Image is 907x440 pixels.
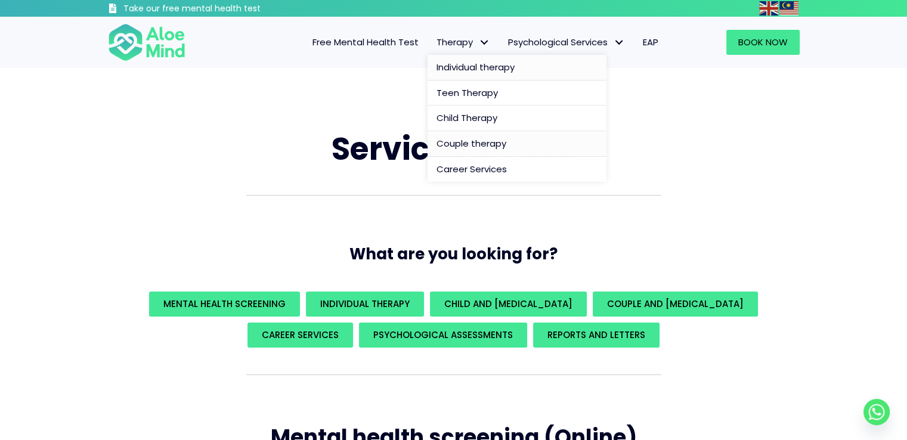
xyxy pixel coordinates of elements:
span: Mental Health Screening [163,298,286,310]
a: Mental Health Screening [149,292,300,317]
a: Book Now [726,30,800,55]
a: Free Mental Health Test [304,30,428,55]
span: EAP [643,36,658,48]
h3: Take our free mental health test [123,3,324,15]
a: Individual Therapy [306,292,424,317]
span: REPORTS AND LETTERS [547,329,645,341]
span: Psychological Services: submenu [611,34,628,51]
a: Career Services [428,157,606,182]
nav: Menu [201,30,667,55]
span: Psychological assessments [373,329,513,341]
a: Individual therapy [428,55,606,80]
a: TherapyTherapy: submenu [428,30,499,55]
a: Malay [779,1,800,15]
span: Child and [MEDICAL_DATA] [444,298,572,310]
img: Aloe mind Logo [108,23,185,62]
a: Psychological assessments [359,323,527,348]
a: Career Services [247,323,353,348]
span: Career Services [437,163,507,175]
span: Couple and [MEDICAL_DATA] [607,298,744,310]
a: Child Therapy [428,106,606,131]
span: Individual Therapy [320,298,410,310]
div: What are you looking for? [108,289,800,351]
span: Child Therapy [437,111,497,124]
a: Teen Therapy [428,80,606,106]
a: EAP [634,30,667,55]
a: Couple therapy [428,131,606,157]
span: Services & Fees [332,127,575,171]
span: Couple therapy [437,137,506,150]
span: Therapy [437,36,490,48]
span: What are you looking for? [349,243,558,265]
span: Book Now [738,36,788,48]
a: Whatsapp [863,399,890,425]
a: Child and [MEDICAL_DATA] [430,292,587,317]
a: Couple and [MEDICAL_DATA] [593,292,758,317]
a: REPORTS AND LETTERS [533,323,660,348]
a: English [759,1,779,15]
span: Therapy: submenu [476,34,493,51]
a: Take our free mental health test [108,3,324,17]
img: en [759,1,778,16]
a: Psychological ServicesPsychological Services: submenu [499,30,634,55]
span: Free Mental Health Test [312,36,419,48]
span: Career Services [262,329,339,341]
span: Individual therapy [437,61,515,73]
span: Psychological Services [508,36,625,48]
img: ms [779,1,798,16]
span: Teen Therapy [437,86,498,99]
